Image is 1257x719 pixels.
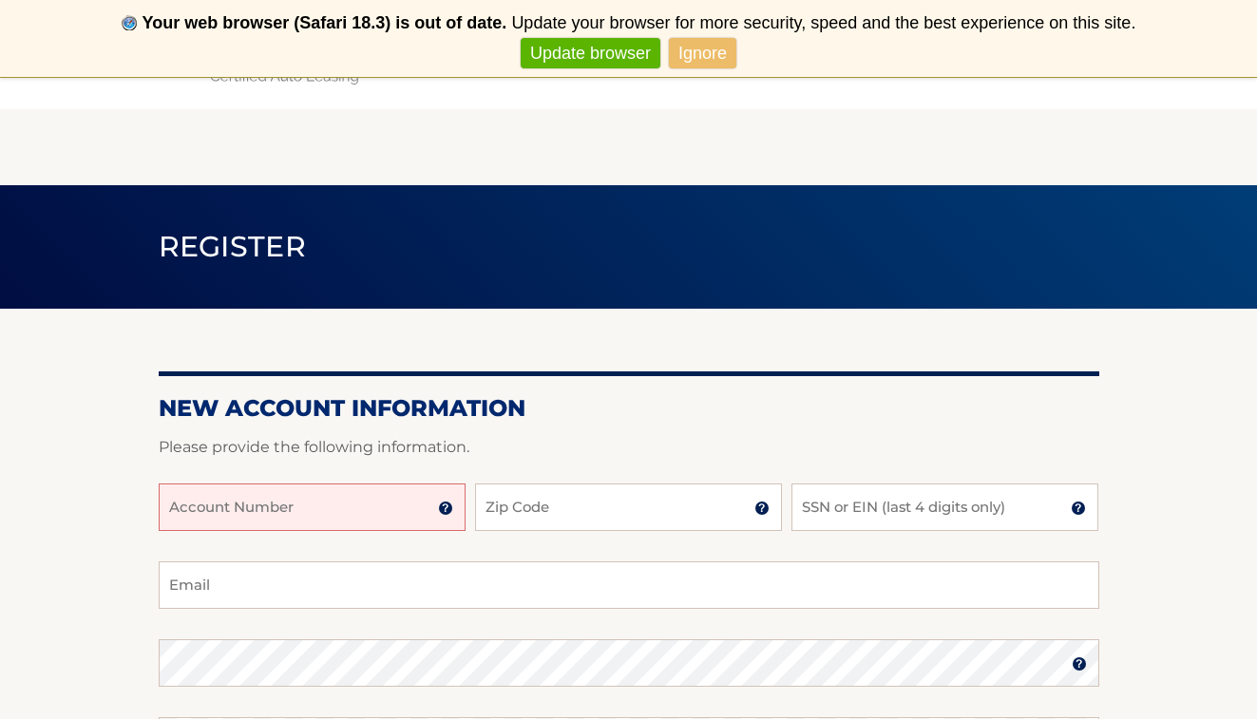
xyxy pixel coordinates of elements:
[159,394,1099,423] h2: New Account Information
[438,501,453,516] img: tooltip.svg
[511,13,1135,32] span: Update your browser for more security, speed and the best experience on this site.
[143,13,507,32] b: Your web browser (Safari 18.3) is out of date.
[1071,501,1086,516] img: tooltip.svg
[521,38,660,69] a: Update browser
[669,38,736,69] a: Ignore
[754,501,770,516] img: tooltip.svg
[159,483,466,531] input: Account Number
[475,483,782,531] input: Zip Code
[1072,656,1087,672] img: tooltip.svg
[159,434,1099,461] p: Please provide the following information.
[159,229,307,264] span: Register
[159,561,1099,609] input: Email
[791,483,1098,531] input: SSN or EIN (last 4 digits only)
